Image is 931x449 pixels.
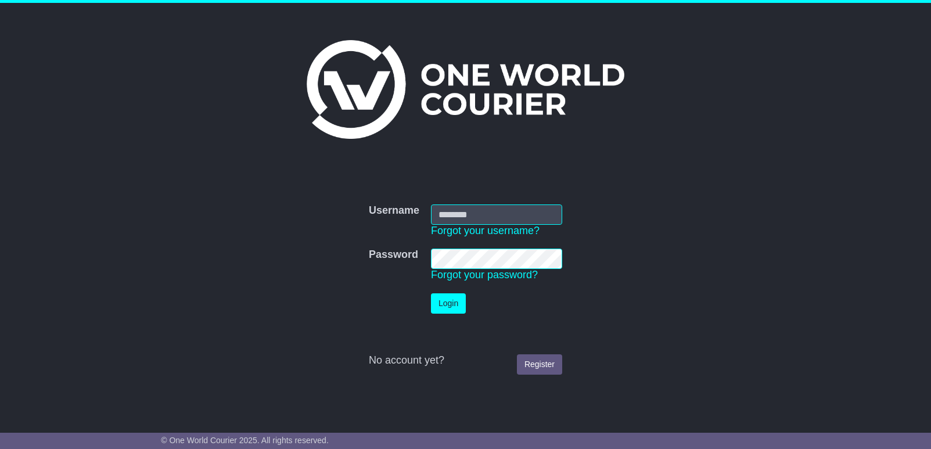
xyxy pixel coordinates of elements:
[431,293,466,314] button: Login
[431,269,538,281] a: Forgot your password?
[307,40,624,139] img: One World
[161,436,329,445] span: © One World Courier 2025. All rights reserved.
[517,354,562,375] a: Register
[431,225,540,236] a: Forgot your username?
[369,249,418,261] label: Password
[369,204,419,217] label: Username
[369,354,562,367] div: No account yet?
